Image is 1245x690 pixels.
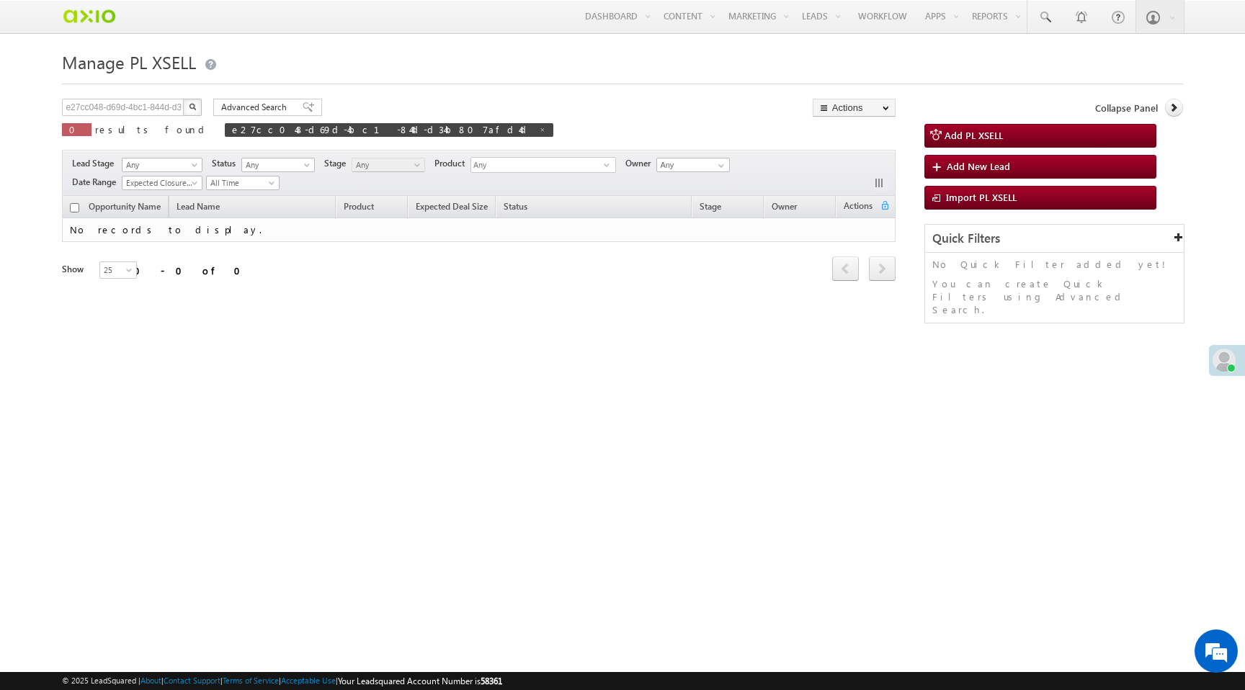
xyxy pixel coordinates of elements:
span: Manage PL XSELL [62,50,196,73]
div: Quick Filters [925,225,1184,253]
span: 25 [100,264,138,277]
span: Owner [625,157,656,170]
span: Add PL XSELL [945,129,1003,141]
img: Custom Logo [62,4,116,29]
span: Lead Name [169,199,227,218]
span: Owner [772,201,797,212]
a: About [140,676,161,685]
a: Status [496,199,535,218]
span: Advanced Search [221,101,291,114]
span: All Time [207,176,275,189]
a: Contact Support [164,676,220,685]
span: Any [352,158,421,171]
div: Show [62,263,88,276]
a: Any [241,158,315,172]
span: Any [471,158,604,174]
span: Collapse Panel [1095,102,1158,115]
span: © 2025 LeadSquared | | | | | [62,674,502,688]
a: prev [832,258,859,281]
span: prev [832,256,859,281]
a: 25 [99,261,137,279]
button: Actions [813,99,896,117]
span: Status [212,157,241,170]
span: next [869,256,896,281]
span: Add New Lead [947,160,1010,172]
a: next [869,258,896,281]
span: 0 [69,123,84,135]
input: Type to Search [656,158,730,172]
span: Opportunity Name [89,201,161,212]
p: You can create Quick Filters using Advanced Search. [932,277,1177,316]
span: e27cc048-d69d-4bc1-844d-d34b807afd4d [232,123,532,135]
span: Stage [700,201,721,212]
span: Any [242,158,311,171]
p: No Quick Filter added yet! [932,258,1177,271]
span: results found [95,123,210,135]
span: Your Leadsquared Account Number is [338,676,502,686]
span: Expected Closure Date [122,176,197,189]
a: Any [122,158,202,172]
span: Expected Deal Size [416,201,488,212]
a: Expected Deal Size [409,199,495,218]
img: Search [189,103,196,110]
a: All Time [206,176,280,190]
input: Check all records [70,203,79,212]
td: No records to display. [62,218,895,242]
a: Terms of Service [223,676,279,685]
div: 0 - 0 of 0 [134,262,249,279]
a: Any [352,158,425,172]
a: Expected Closure Date [122,176,202,190]
span: Stage [324,157,352,170]
span: 58361 [481,676,502,686]
a: Show All Items [710,158,728,173]
div: Any [470,157,616,173]
span: Product [344,201,374,212]
span: Any [122,158,197,171]
span: Date Range [72,176,122,189]
a: Acceptable Use [281,676,336,685]
span: select [604,161,615,168]
span: Actions [836,198,880,217]
span: Import PL XSELL [946,191,1017,203]
a: Stage [692,199,728,218]
span: Product [434,157,470,170]
a: Opportunity Name [81,199,168,218]
span: Lead Stage [72,157,120,170]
